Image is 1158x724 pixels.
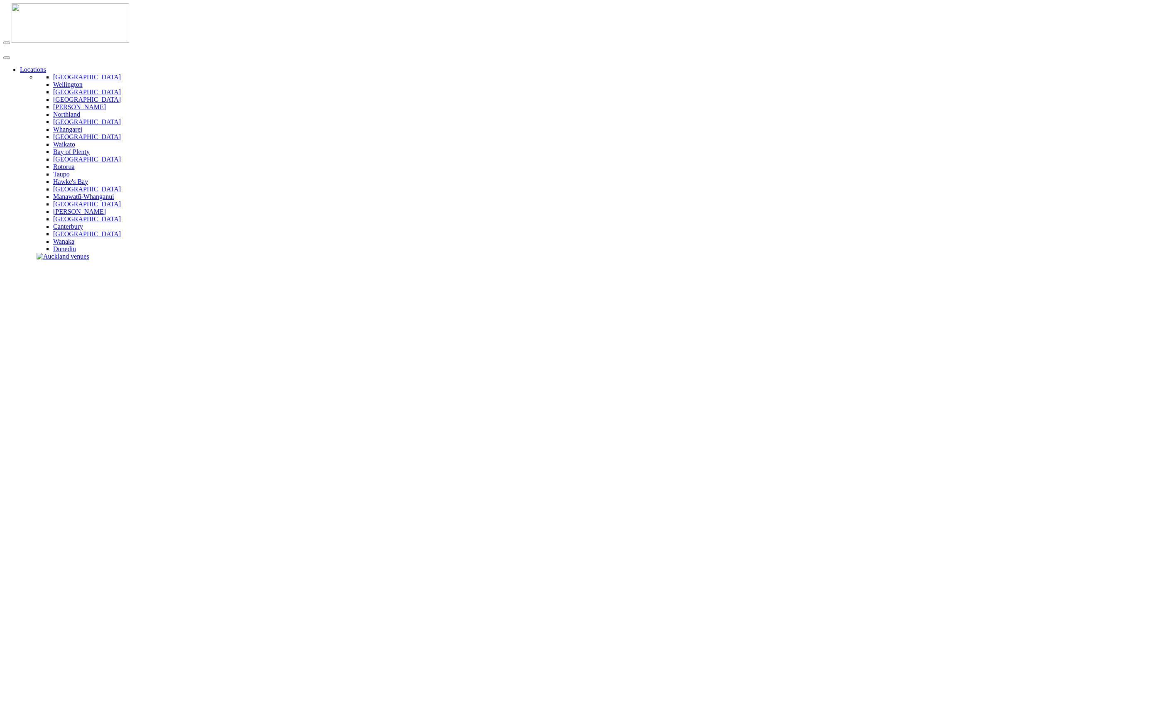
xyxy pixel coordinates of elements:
[53,163,75,170] a: Rotorua
[53,245,76,252] a: Dunedin
[3,44,106,50] img: new-zealand-venues-text.png
[53,178,88,185] a: Hawke's Bay
[53,215,121,223] a: [GEOGRAPHIC_DATA]
[53,171,70,178] a: Taupo
[53,88,121,95] a: [GEOGRAPHIC_DATA]
[20,66,46,73] a: Locations
[53,81,83,88] a: Wellington
[53,118,121,125] a: [GEOGRAPHIC_DATA]
[53,223,83,230] a: Canterbury
[53,73,121,81] a: [GEOGRAPHIC_DATA]
[12,3,129,43] img: nzv-logo.png
[53,96,121,103] a: [GEOGRAPHIC_DATA]
[53,148,90,155] a: Bay of Plenty
[53,111,80,118] a: Northland
[53,193,114,200] a: Manawatū-Whanganui
[53,126,82,133] a: Whangarei
[53,103,106,110] a: [PERSON_NAME]
[53,238,74,245] a: Wanaka
[53,156,121,163] a: [GEOGRAPHIC_DATA]
[53,186,121,193] a: [GEOGRAPHIC_DATA]
[53,208,106,215] a: [PERSON_NAME]
[53,133,121,140] a: [GEOGRAPHIC_DATA]
[37,253,89,260] img: Auckland venues
[53,230,121,237] a: [GEOGRAPHIC_DATA]
[53,141,75,148] a: Waikato
[53,201,121,208] a: [GEOGRAPHIC_DATA]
